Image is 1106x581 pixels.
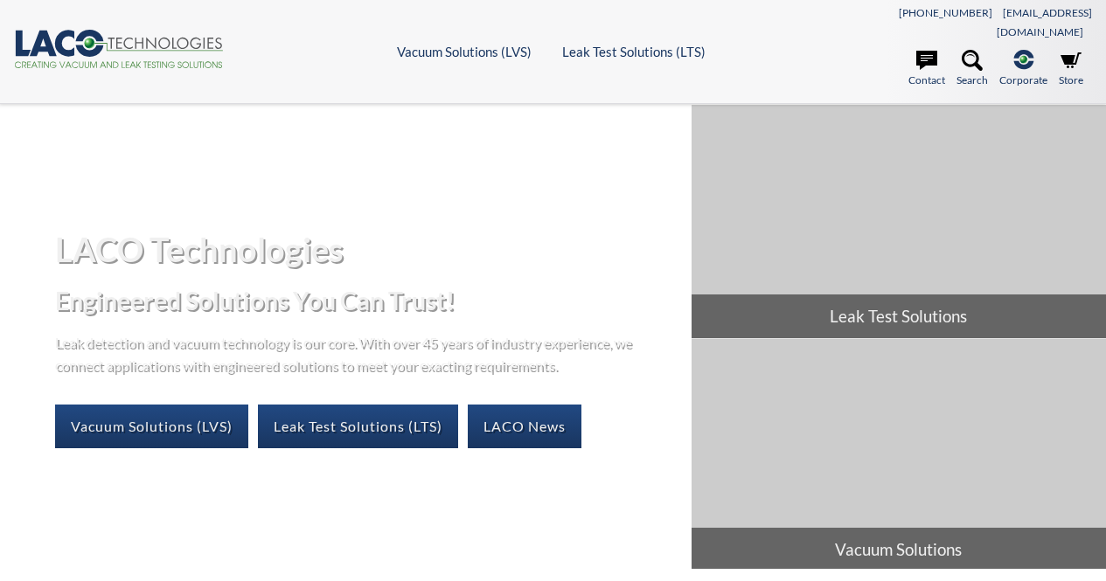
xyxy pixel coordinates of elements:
[997,6,1092,38] a: [EMAIL_ADDRESS][DOMAIN_NAME]
[692,339,1106,571] a: Vacuum Solutions
[692,105,1106,337] a: Leak Test Solutions
[55,331,641,376] p: Leak detection and vacuum technology is our core. With over 45 years of industry experience, we c...
[899,6,992,19] a: [PHONE_NUMBER]
[692,294,1106,338] span: Leak Test Solutions
[956,50,988,88] a: Search
[258,405,458,448] a: Leak Test Solutions (LTS)
[999,72,1047,88] span: Corporate
[908,50,945,88] a: Contact
[55,228,677,271] h1: LACO Technologies
[468,405,581,448] a: LACO News
[55,285,677,317] h2: Engineered Solutions You Can Trust!
[562,44,706,59] a: Leak Test Solutions (LTS)
[692,528,1106,571] span: Vacuum Solutions
[397,44,532,59] a: Vacuum Solutions (LVS)
[55,405,248,448] a: Vacuum Solutions (LVS)
[1059,50,1083,88] a: Store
